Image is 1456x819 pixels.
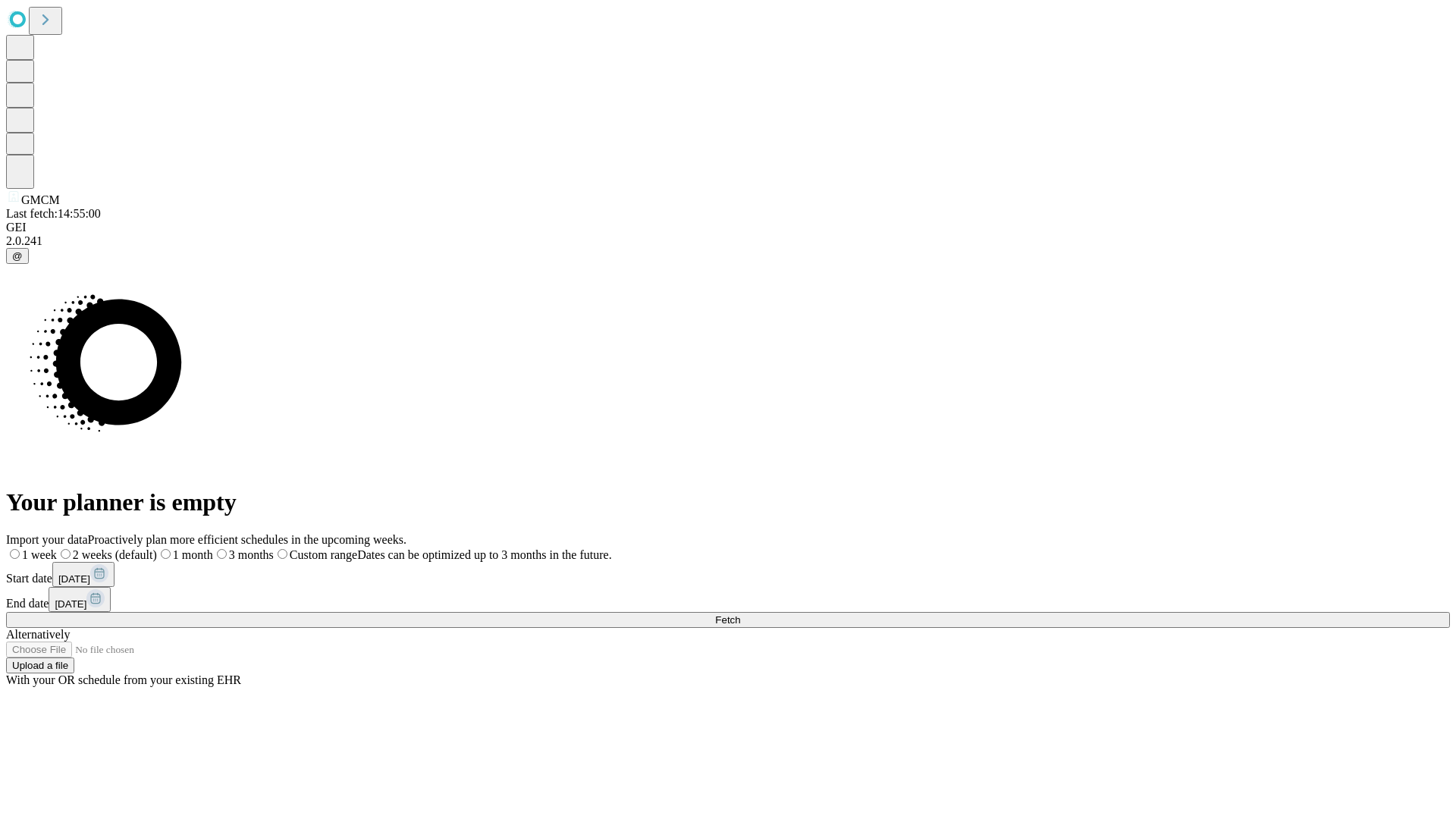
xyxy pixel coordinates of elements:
[229,548,274,561] span: 3 months
[21,193,60,206] span: GMCM
[73,548,157,561] span: 2 weeks (default)
[715,614,740,626] span: Fetch
[6,587,1450,612] div: End date
[173,548,213,561] span: 1 month
[6,488,1450,516] h1: Your planner is empty
[49,587,111,612] button: [DATE]
[217,549,227,559] input: 3 months
[12,250,23,262] span: @
[6,628,70,641] span: Alternatively
[22,548,57,561] span: 1 week
[88,533,406,546] span: Proactively plan more efficient schedules in the upcoming weeks.
[6,248,29,264] button: @
[6,657,74,673] button: Upload a file
[6,221,1450,234] div: GEI
[10,549,20,559] input: 1 week
[58,573,90,585] span: [DATE]
[278,549,287,559] input: Custom rangeDates can be optimized up to 3 months in the future.
[6,673,241,686] span: With your OR schedule from your existing EHR
[6,612,1450,628] button: Fetch
[6,207,101,220] span: Last fetch: 14:55:00
[357,548,611,561] span: Dates can be optimized up to 3 months in the future.
[6,562,1450,587] div: Start date
[161,549,171,559] input: 1 month
[6,533,88,546] span: Import your data
[55,598,86,610] span: [DATE]
[290,548,357,561] span: Custom range
[52,562,115,587] button: [DATE]
[61,549,71,559] input: 2 weeks (default)
[6,234,1450,248] div: 2.0.241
